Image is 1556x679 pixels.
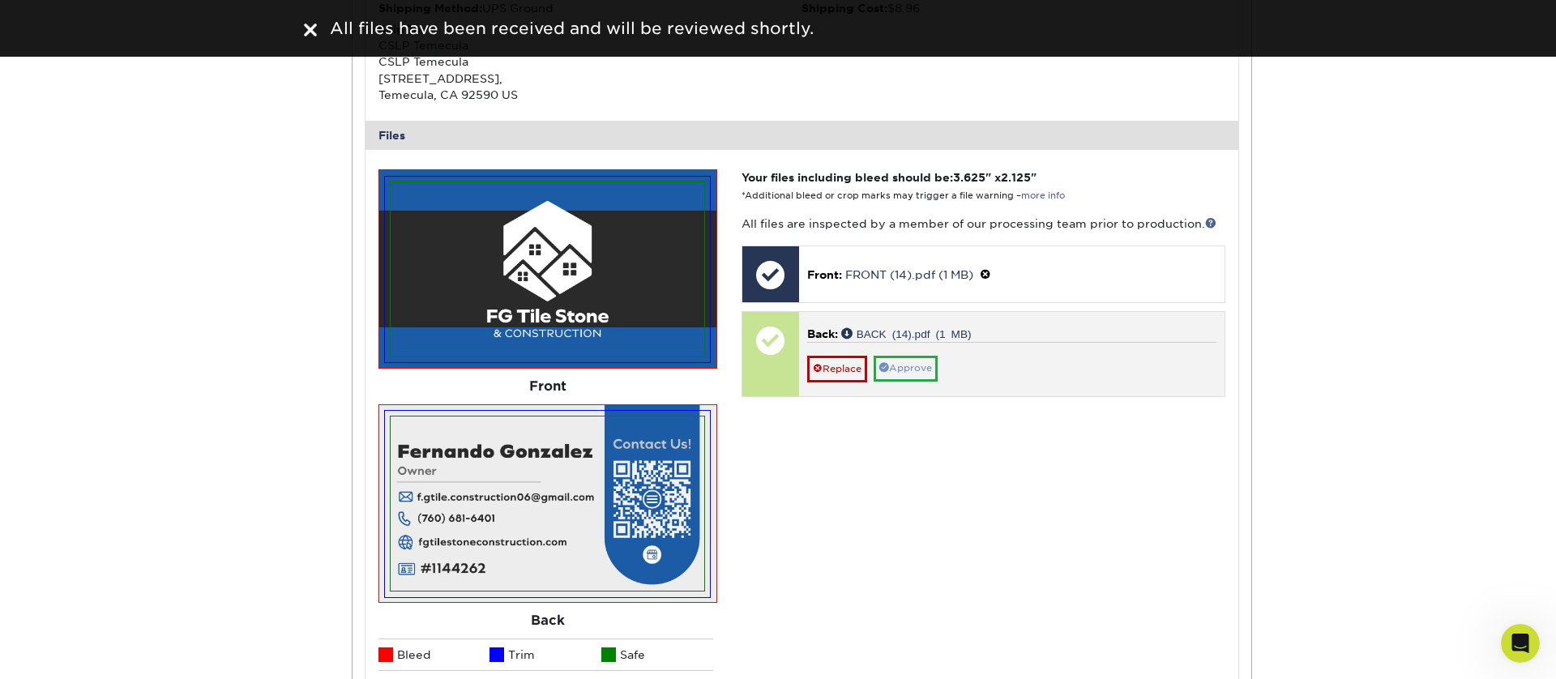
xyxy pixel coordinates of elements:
div: Front [378,369,717,404]
li: Safe [601,638,713,671]
a: more info [1021,190,1065,201]
div: Back [378,603,717,638]
button: Emoji picker [51,531,64,544]
p: Active in the last 15m [79,20,194,36]
strong: Your files including bleed should be: " x " [742,171,1037,184]
textarea: Message… [14,497,310,524]
span: 3.625 [953,171,985,184]
div: The gray in your file contains no black (K), which can result in the color tinting toward blue, p... [26,119,253,262]
li: Bleed [378,638,490,671]
i: You will receive a copy of this message by email [26,469,248,498]
span: 2.125 [1001,171,1031,184]
div: CSLP Temecula CSLP Temecula [STREET_ADDRESS], Temecula, CA 92590 US [378,21,802,104]
h1: [PERSON_NAME] [79,8,184,20]
b: Gray Concerns - Back [26,135,162,148]
button: Start recording [103,531,116,544]
button: Send a message… [276,524,304,550]
small: *Additional bleed or crop marks may trigger a file warning – [742,190,1065,201]
button: Gif picker [77,531,90,544]
div: When ready to re-upload your revised files, please log in to your account at and go to your activ... [26,405,253,501]
button: go back [11,6,41,37]
img: close [304,23,317,36]
iframe: Intercom live chat [1501,624,1540,663]
div: If you have any questions about these issues or need further assistance, please visit our support... [26,294,253,374]
a: Approve [874,356,938,381]
a: FRONT (14).pdf (1 MB) [845,268,973,281]
img: Profile image for Julie [46,9,72,35]
li: Trim [489,638,601,671]
p: All files are inspected by a member of our processing team prior to production. [742,216,1225,232]
span: Front: [807,268,842,281]
a: Replace [807,356,867,382]
button: Home [254,6,284,37]
div: Close [284,6,314,36]
a: BACK (14).pdf (1 MB) [841,327,972,339]
span: Back: [807,327,838,340]
a: [URL][DOMAIN_NAME] [37,438,164,451]
button: Upload attachment [25,531,38,544]
span: All files have been received and will be reviewed shortly. [330,19,814,38]
div: Files [365,121,1239,150]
